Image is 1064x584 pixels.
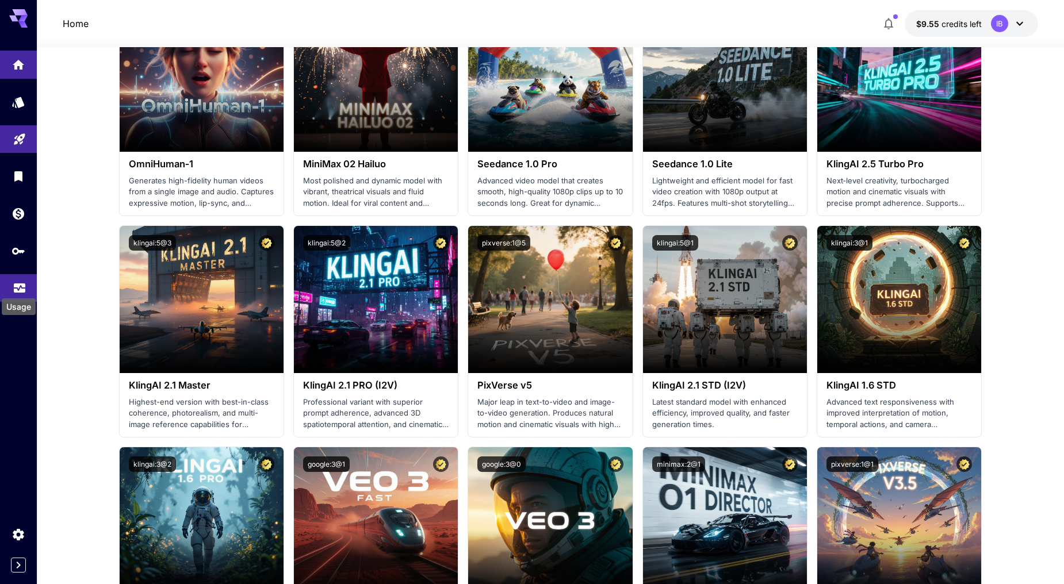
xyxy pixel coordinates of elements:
[129,235,176,251] button: klingai:5@3
[608,456,623,472] button: Certified Model – Vetted for best performance and includes a commercial license.
[129,175,274,209] p: Generates high-fidelity human videos from a single image and audio. Captures expressive motion, l...
[817,5,981,152] img: alt
[303,235,350,251] button: klingai:5@2
[12,169,25,183] div: Library
[129,397,274,431] p: Highest-end version with best-in-class coherence, photorealism, and multi-image reference capabil...
[303,159,449,170] h3: MiniMax 02 Hailuo
[652,380,798,391] h3: KlingAI 2.1 STD (I2V)
[956,235,972,251] button: Certified Model – Vetted for best performance and includes a commercial license.
[129,159,274,170] h3: OmniHuman‑1
[303,380,449,391] h3: KlingAI 2.1 PRO (I2V)
[12,527,25,541] div: Settings
[477,380,623,391] h3: PixVerse v5
[259,456,274,472] button: Certified Model – Vetted for best performance and includes a commercial license.
[294,226,458,373] img: alt
[916,18,982,30] div: $9.54852
[303,456,350,472] button: google:3@1
[12,95,25,109] div: Models
[2,298,36,315] div: Usage
[120,5,284,152] img: alt
[13,277,26,291] div: Usage
[826,235,872,251] button: klingai:3@1
[991,15,1008,32] div: IB
[817,226,981,373] img: alt
[652,456,705,472] button: minimax:2@1
[643,226,807,373] img: alt
[129,380,274,391] h3: KlingAI 2.1 Master
[782,235,798,251] button: Certified Model – Vetted for best performance and includes a commercial license.
[956,456,972,472] button: Certified Model – Vetted for best performance and includes a commercial license.
[433,456,449,472] button: Certified Model – Vetted for best performance and includes a commercial license.
[826,380,972,391] h3: KlingAI 1.6 STD
[652,235,698,251] button: klingai:5@1
[468,226,632,373] img: alt
[941,19,982,29] span: credits left
[477,159,623,170] h3: Seedance 1.0 Pro
[477,397,623,431] p: Major leap in text-to-video and image-to-video generation. Produces natural motion and cinematic ...
[303,175,449,209] p: Most polished and dynamic model with vibrant, theatrical visuals and fluid motion. Ideal for vira...
[477,175,623,209] p: Advanced video model that creates smooth, high-quality 1080p clips up to 10 seconds long. Great f...
[608,235,623,251] button: Certified Model – Vetted for best performance and includes a commercial license.
[826,456,878,472] button: pixverse:1@1
[294,5,458,152] img: alt
[916,19,941,29] span: $9.55
[63,17,89,30] a: Home
[129,456,176,472] button: klingai:3@2
[303,397,449,431] p: Professional variant with superior prompt adherence, advanced 3D spatiotemporal attention, and ci...
[652,397,798,431] p: Latest standard model with enhanced efficiency, improved quality, and faster generation times.
[782,456,798,472] button: Certified Model – Vetted for best performance and includes a commercial license.
[11,558,26,573] button: Expand sidebar
[120,226,284,373] img: alt
[13,128,26,143] div: Playground
[259,235,274,251] button: Certified Model – Vetted for best performance and includes a commercial license.
[826,397,972,431] p: Advanced text responsiveness with improved interpretation of motion, temporal actions, and camera...
[643,5,807,152] img: alt
[652,159,798,170] h3: Seedance 1.0 Lite
[468,5,632,152] img: alt
[477,235,530,251] button: pixverse:1@5
[905,10,1038,37] button: $9.54852IB
[652,175,798,209] p: Lightweight and efficient model for fast video creation with 1080p output at 24fps. Features mult...
[12,244,25,258] div: API Keys
[12,206,25,221] div: Wallet
[12,54,25,68] div: Home
[477,456,526,472] button: google:3@0
[826,175,972,209] p: Next‑level creativity, turbocharged motion and cinematic visuals with precise prompt adherence. S...
[433,235,449,251] button: Certified Model – Vetted for best performance and includes a commercial license.
[826,159,972,170] h3: KlingAI 2.5 Turbo Pro
[63,17,89,30] nav: breadcrumb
